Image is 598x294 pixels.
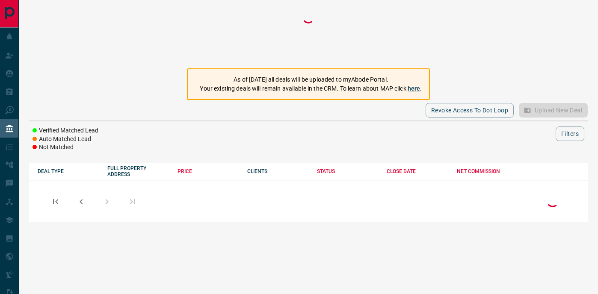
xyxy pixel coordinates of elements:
[544,192,561,211] div: Loading
[387,168,448,174] div: CLOSE DATE
[200,84,422,93] p: Your existing deals will remain available in the CRM. To learn about MAP click .
[426,103,514,118] button: Revoke Access to Dot Loop
[33,126,98,135] li: Verified Matched Lead
[247,168,308,174] div: CLIENTS
[317,168,378,174] div: STATUS
[33,143,98,152] li: Not Matched
[38,168,99,174] div: DEAL TYPE
[200,75,422,84] p: As of [DATE] all deals will be uploaded to myAbode Portal.
[178,168,239,174] div: PRICE
[556,126,584,141] button: Filters
[300,9,317,60] div: Loading
[457,168,518,174] div: NET COMMISSION
[107,165,169,177] div: FULL PROPERTY ADDRESS
[408,85,420,92] a: here
[33,135,98,144] li: Auto Matched Lead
